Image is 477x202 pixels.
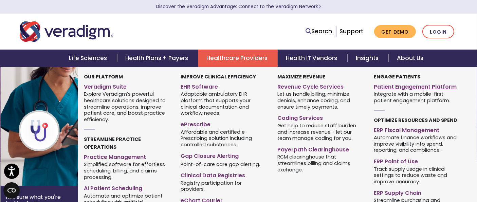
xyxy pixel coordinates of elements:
span: Automate finance workflows and improve visibility into spend, reporting, and compliance. [374,134,461,153]
button: Open CMP widget [3,182,20,199]
span: Adaptable ambulatory EHR platform that supports your clinical documentation and workflow needs. [181,91,267,116]
a: Patient Engagement Platform [374,81,461,91]
span: Let us handle billing, minimize denials, enhance coding, and ensure timely payments. [277,91,364,110]
span: RCM clearinghouse that streamlines billing and claims exchange. [277,153,364,173]
span: Simplified software for effortless scheduling, billing, and claims processing. [84,161,170,181]
a: ERP Supply Chain [374,187,461,197]
strong: Our Platform [84,73,123,80]
span: Explore Veradigm’s powerful healthcare solutions designed to streamline operations, improve patie... [84,91,170,123]
span: Get help to reduce staff burden and increase revenue - let our team manage coding for you. [277,122,364,142]
a: Coding Services [277,112,364,122]
a: About Us [389,50,432,67]
a: AI Patient Scheduling [84,182,170,192]
a: Insights [348,50,389,67]
a: Healthcare Providers [198,50,278,67]
a: Support [340,27,363,35]
a: Login [422,25,454,39]
strong: Maximize Revenue [277,73,325,80]
a: Revenue Cycle Services [277,81,364,91]
a: Search [306,27,332,36]
span: Point-of-care care gap alerting. [181,161,260,167]
span: Track supply usage in clinical settings to reduce waste and improve accuracy. [374,165,461,185]
span: Registry participation for providers. [181,179,267,192]
img: Healthcare Provider [0,67,110,186]
span: Learn More [318,3,321,10]
a: ERP Fiscal Management [374,124,461,134]
a: Health IT Vendors [278,50,347,67]
span: Integrate with a mobile-first patient engagement platform. [374,91,461,104]
a: Discover the Veradigm Advantage: Connect to the Veradigm NetworkLearn More [156,3,321,10]
a: ePrescribe [181,118,267,128]
a: Payerpath Clearinghouse [277,144,364,153]
a: Life Sciences [61,50,117,67]
img: Veradigm logo [20,20,113,43]
strong: Engage Patients [374,73,421,80]
strong: Optimize Resources and Spend [374,117,458,124]
strong: Improve Clinical Efficiency [181,73,256,80]
a: Get Demo [374,25,416,38]
a: EHR Software [181,81,267,91]
strong: Streamline Practice Operations [84,136,141,150]
a: Clinical Data Registries [181,169,267,179]
span: Affordable and certified e-Prescribing solution including controlled substances. [181,128,267,148]
a: ERP Point of Use [374,155,461,165]
a: Gap Closure Alerting [181,150,267,160]
a: Practice Management [84,151,170,161]
a: Health Plans + Payers [117,50,198,67]
iframe: Drift Chat Widget [429,182,469,194]
a: Veradigm Suite [84,81,170,91]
